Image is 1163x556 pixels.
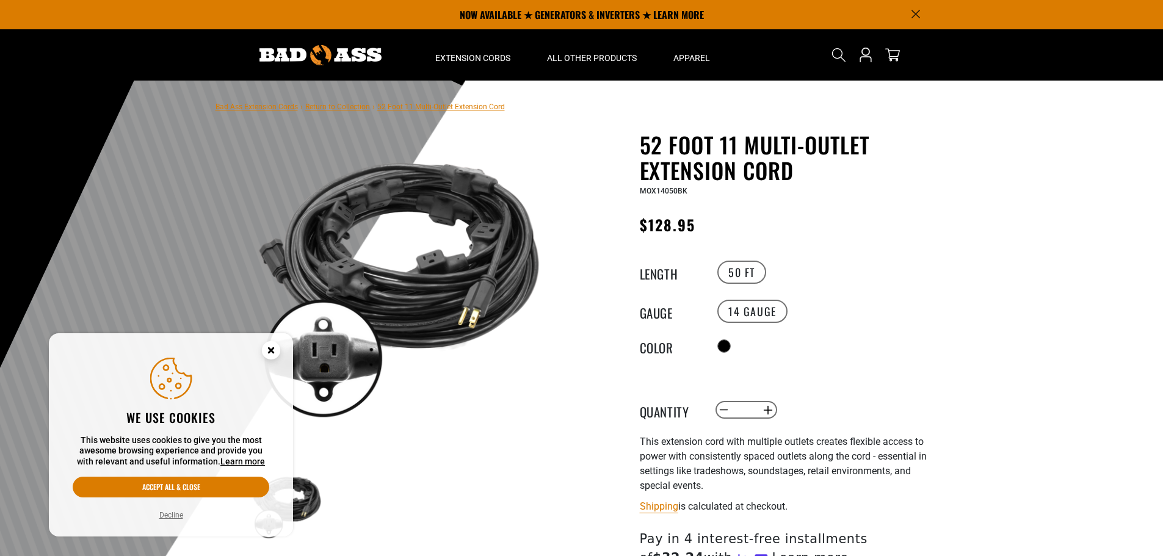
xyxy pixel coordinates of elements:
[547,52,637,63] span: All Other Products
[640,338,701,354] legend: Color
[640,436,927,491] span: This extension cord with multiple outlets creates flexible access to power with consistently spac...
[216,103,298,111] a: Bad Ass Extension Cords
[73,435,269,468] p: This website uses cookies to give you the most awesome browsing experience and provide you with r...
[640,498,939,514] div: is calculated at checkout.
[529,29,655,81] summary: All Other Products
[372,103,375,111] span: ›
[305,103,370,111] a: Return to Collection
[640,402,701,418] label: Quantity
[673,52,710,63] span: Apparel
[377,103,505,111] span: 52 Foot 11 Multi-Outlet Extension Cord
[73,477,269,497] button: Accept all & close
[252,134,546,428] img: black
[259,45,382,65] img: Bad Ass Extension Cords
[640,187,687,195] span: MOX14050BK
[49,333,293,537] aside: Cookie Consent
[640,264,701,280] legend: Length
[717,300,788,323] label: 14 Gauge
[640,214,696,236] span: $128.95
[640,303,701,319] legend: Gauge
[640,500,678,512] a: Shipping
[717,261,766,284] label: 50 FT
[156,509,187,521] button: Decline
[300,103,303,111] span: ›
[220,457,265,466] a: Learn more
[435,52,510,63] span: Extension Cords
[216,99,505,114] nav: breadcrumbs
[417,29,529,81] summary: Extension Cords
[655,29,728,81] summary: Apparel
[640,132,939,183] h1: 52 Foot 11 Multi-Outlet Extension Cord
[829,45,849,65] summary: Search
[73,410,269,425] h2: We use cookies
